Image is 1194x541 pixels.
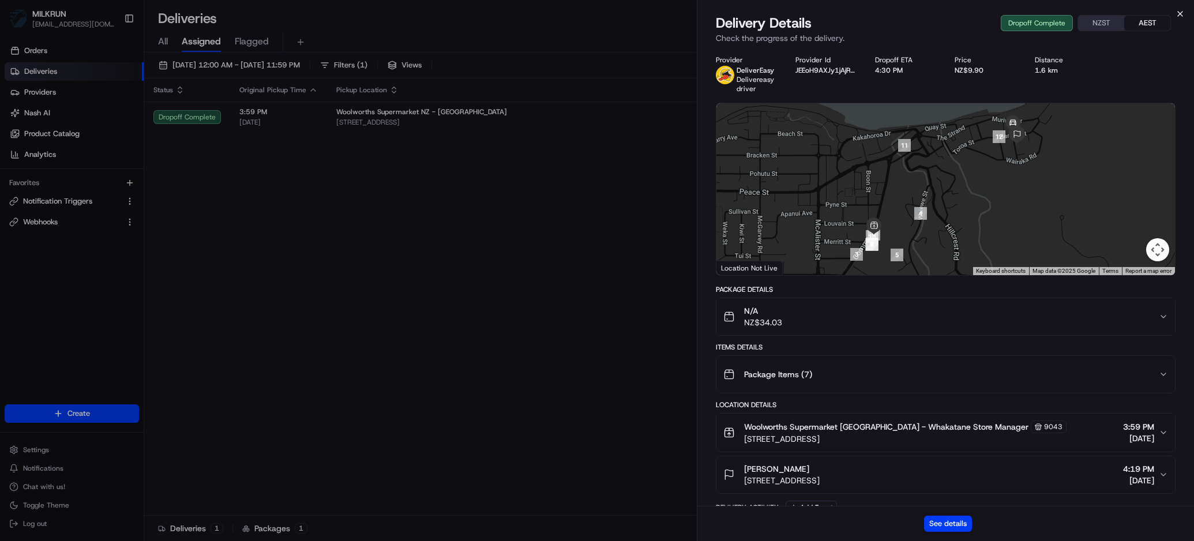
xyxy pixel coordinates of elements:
[744,421,1028,433] span: Woolworths Supermarket [GEOGRAPHIC_DATA] - Whakatane Store Manager
[1124,16,1170,31] button: AEST
[875,55,936,65] div: Dropoff ETA
[875,66,936,75] div: 4:30 PM
[716,298,1176,335] button: N/ANZ$34.03
[1123,433,1154,444] span: [DATE]
[81,195,140,204] a: Powered byPylon
[737,75,774,93] span: Delivereasy driver
[744,317,782,328] span: NZ$34.03
[716,503,779,512] div: Delivery Activity
[716,285,1176,294] div: Package Details
[955,66,1016,75] div: NZ$9.90
[716,14,812,32] span: Delivery Details
[898,139,911,152] div: 11
[924,516,972,532] button: See details
[716,55,777,65] div: Provider
[1035,66,1096,75] div: 1.6 km
[716,261,783,275] div: Location Not Live
[39,122,146,131] div: We're available if you need us!
[12,12,35,35] img: Nash
[12,110,32,131] img: 1736555255976-a54dd68f-1ca7-489b-9aae-adbdc363a1c4
[97,168,107,178] div: 💻
[795,66,857,75] button: JEEoH9AXJy1jAjRd0mbb2Q
[744,463,809,475] span: [PERSON_NAME]
[993,130,1005,143] div: 12
[744,369,812,380] span: Package Items ( 7 )
[1035,55,1096,65] div: Distance
[109,167,185,179] span: API Documentation
[23,167,88,179] span: Knowledge Base
[115,196,140,204] span: Pylon
[716,356,1176,393] button: Package Items (7)
[955,55,1016,65] div: Price
[795,55,857,65] div: Provider Id
[1044,422,1062,431] span: 9043
[850,248,863,261] div: 3
[93,163,190,183] a: 💻API Documentation
[196,114,210,127] button: Start new chat
[7,163,93,183] a: 📗Knowledge Base
[716,414,1176,452] button: Woolworths Supermarket [GEOGRAPHIC_DATA] - Whakatane Store Manager9043[STREET_ADDRESS]3:59 PM[DATE]
[1102,268,1118,274] a: Terms (opens in new tab)
[914,207,927,220] div: 4
[716,66,734,84] img: delivereasy_logo.png
[737,66,774,75] span: DeliverEasy
[744,475,820,486] span: [STREET_ADDRESS]
[891,249,903,261] div: 5
[866,230,878,243] div: 10
[1146,238,1169,261] button: Map camera controls
[39,110,189,122] div: Start new chat
[786,501,837,514] button: Add Event
[744,433,1067,445] span: [STREET_ADDRESS]
[719,260,757,275] img: Google
[12,168,21,178] div: 📗
[716,343,1176,352] div: Items Details
[744,305,782,317] span: N/A
[1032,268,1095,274] span: Map data ©2025 Google
[1123,475,1154,486] span: [DATE]
[716,32,1176,44] p: Check the progress of the delivery.
[716,400,1176,409] div: Location Details
[719,260,757,275] a: Open this area in Google Maps (opens a new window)
[1125,268,1172,274] a: Report a map error
[976,267,1026,275] button: Keyboard shortcuts
[1123,421,1154,433] span: 3:59 PM
[12,46,210,65] p: Welcome 👋
[1078,16,1124,31] button: NZST
[865,238,878,251] div: 9
[1123,463,1154,475] span: 4:19 PM
[30,74,190,87] input: Clear
[716,456,1176,493] button: [PERSON_NAME][STREET_ADDRESS]4:19 PM[DATE]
